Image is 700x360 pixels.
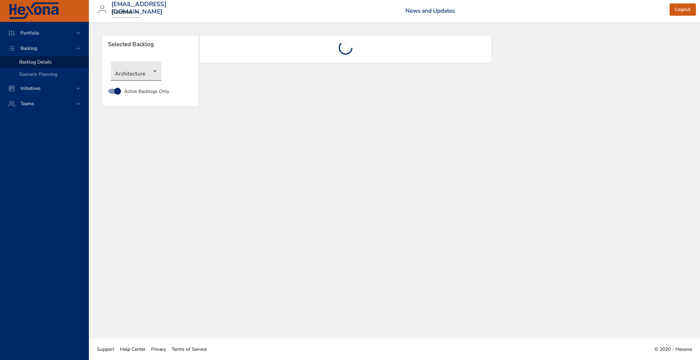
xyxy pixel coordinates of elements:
[670,3,696,16] button: Logout
[675,5,690,14] span: Logout
[19,71,57,78] span: Scenario Planning
[94,342,117,357] a: Support
[111,61,161,81] div: Architecture
[111,1,166,15] h3: [EMAIL_ADDRESS][DOMAIN_NAME]
[120,346,146,352] span: Help Center
[655,346,692,352] span: © 2020 - Hexona
[117,342,148,357] a: Help Center
[405,7,455,15] a: News and Updates
[169,342,210,357] a: Terms of Service
[151,346,166,352] span: Privacy
[15,45,43,52] span: Backlog
[111,7,141,18] div: Raintree
[15,30,45,36] span: Portfolio
[172,346,207,352] span: Terms of Service
[97,346,115,352] span: Support
[15,100,40,107] span: Teams
[148,342,169,357] a: Privacy
[8,2,59,19] img: Hexona
[15,85,46,92] span: Initiatives
[108,41,193,48] span: Selected Backlog
[19,59,52,65] span: Backlog Details
[124,88,169,95] span: Active Backlogs Only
